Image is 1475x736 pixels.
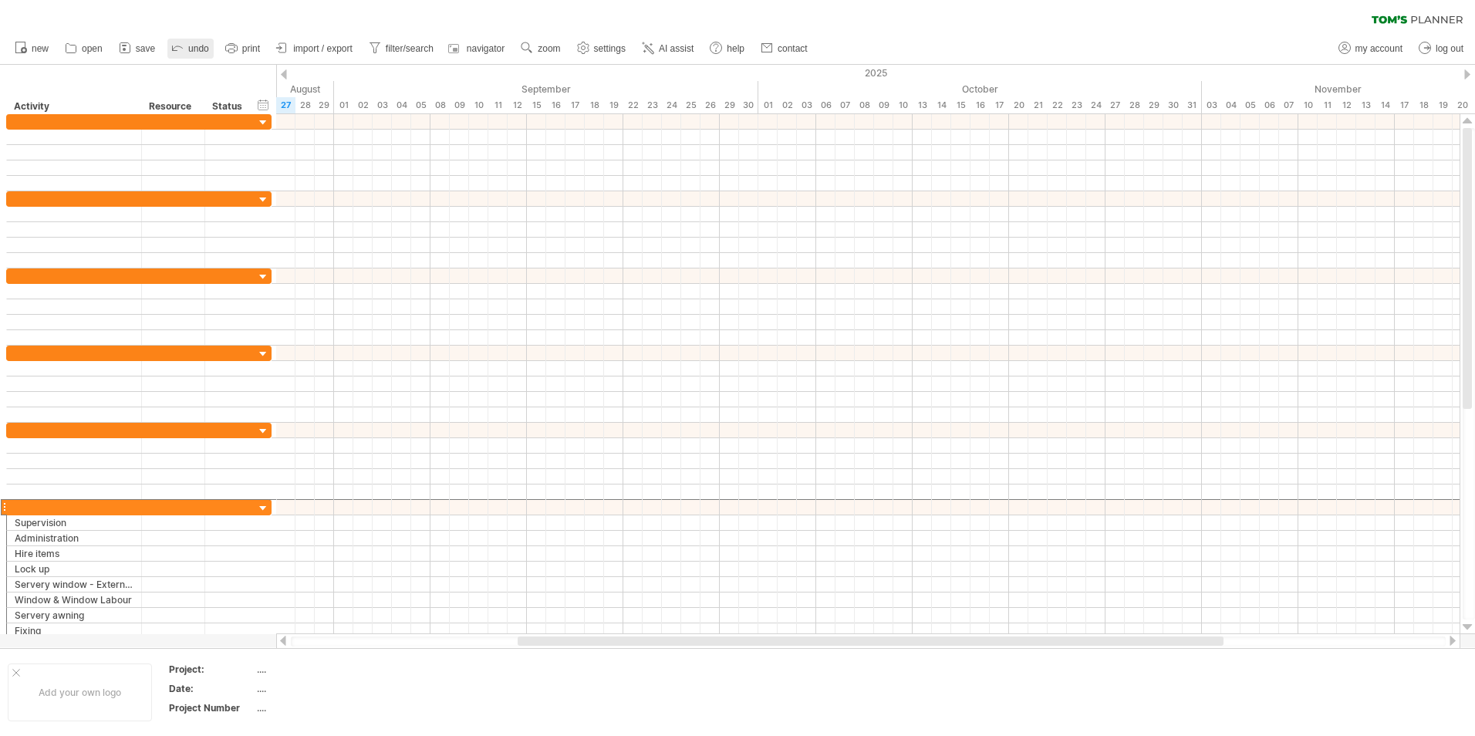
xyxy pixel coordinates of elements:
div: Resource [149,99,196,114]
div: Tuesday, 4 November 2025 [1221,97,1240,113]
div: Wednesday, 19 November 2025 [1433,97,1453,113]
div: Status [212,99,246,114]
div: Monday, 20 October 2025 [1009,97,1028,113]
div: Monday, 10 November 2025 [1298,97,1318,113]
div: Tuesday, 23 September 2025 [643,97,662,113]
div: Wednesday, 8 October 2025 [855,97,874,113]
span: new [32,43,49,54]
a: help [706,39,749,59]
div: Wednesday, 29 October 2025 [1144,97,1163,113]
div: Friday, 10 October 2025 [893,97,913,113]
a: log out [1415,39,1468,59]
div: Hire items [15,546,133,561]
div: Tuesday, 9 September 2025 [450,97,469,113]
div: Friday, 31 October 2025 [1183,97,1202,113]
div: Window & Window Labour [15,593,133,607]
span: print [242,43,260,54]
div: Wednesday, 5 November 2025 [1240,97,1260,113]
span: my account [1355,43,1402,54]
div: Monday, 3 November 2025 [1202,97,1221,113]
div: Thursday, 20 November 2025 [1453,97,1472,113]
span: save [136,43,155,54]
div: Thursday, 2 October 2025 [778,97,797,113]
a: zoom [517,39,565,59]
div: Thursday, 23 October 2025 [1067,97,1086,113]
a: undo [167,39,214,59]
div: Monday, 8 September 2025 [430,97,450,113]
div: Thursday, 9 October 2025 [874,97,893,113]
a: my account [1335,39,1407,59]
div: Lock up [15,562,133,576]
div: Thursday, 28 August 2025 [295,97,315,113]
div: Tuesday, 18 November 2025 [1414,97,1433,113]
div: Wednesday, 27 August 2025 [276,97,295,113]
div: Monday, 29 September 2025 [720,97,739,113]
div: Monday, 6 October 2025 [816,97,835,113]
div: Thursday, 4 September 2025 [392,97,411,113]
a: print [221,39,265,59]
div: Thursday, 13 November 2025 [1356,97,1375,113]
div: Monday, 17 November 2025 [1395,97,1414,113]
div: Tuesday, 16 September 2025 [546,97,565,113]
div: Friday, 29 August 2025 [315,97,334,113]
div: Friday, 26 September 2025 [700,97,720,113]
div: Thursday, 18 September 2025 [585,97,604,113]
div: Wednesday, 22 October 2025 [1048,97,1067,113]
div: Administration [15,531,133,545]
span: contact [778,43,808,54]
span: settings [594,43,626,54]
div: October 2025 [758,81,1202,97]
div: Servery awning [15,608,133,623]
div: Tuesday, 7 October 2025 [835,97,855,113]
a: save [115,39,160,59]
div: Tuesday, 14 October 2025 [932,97,951,113]
div: Wednesday, 3 September 2025 [373,97,392,113]
div: Project Number [169,701,254,714]
div: Tuesday, 2 September 2025 [353,97,373,113]
span: undo [188,43,209,54]
a: filter/search [365,39,438,59]
div: September 2025 [334,81,758,97]
div: Thursday, 16 October 2025 [970,97,990,113]
div: Monday, 1 September 2025 [334,97,353,113]
div: Wednesday, 17 September 2025 [565,97,585,113]
div: Friday, 5 September 2025 [411,97,430,113]
div: Friday, 17 October 2025 [990,97,1009,113]
div: Thursday, 11 September 2025 [488,97,508,113]
span: navigator [467,43,505,54]
div: Tuesday, 21 October 2025 [1028,97,1048,113]
div: Wednesday, 10 September 2025 [469,97,488,113]
div: Wednesday, 15 October 2025 [951,97,970,113]
div: Monday, 13 October 2025 [913,97,932,113]
div: Friday, 7 November 2025 [1279,97,1298,113]
div: Wednesday, 1 October 2025 [758,97,778,113]
div: Friday, 3 October 2025 [797,97,816,113]
div: Wednesday, 24 September 2025 [662,97,681,113]
div: Activity [14,99,133,114]
span: filter/search [386,43,434,54]
div: Friday, 19 September 2025 [604,97,623,113]
div: Tuesday, 28 October 2025 [1125,97,1144,113]
span: AI assist [659,43,694,54]
span: help [727,43,744,54]
div: .... [257,663,386,676]
a: settings [573,39,630,59]
div: Monday, 22 September 2025 [623,97,643,113]
a: navigator [446,39,509,59]
div: Tuesday, 11 November 2025 [1318,97,1337,113]
div: Supervision [15,515,133,530]
div: Monday, 27 October 2025 [1105,97,1125,113]
div: Friday, 24 October 2025 [1086,97,1105,113]
div: Tuesday, 30 September 2025 [739,97,758,113]
a: import / export [272,39,357,59]
a: new [11,39,53,59]
div: Add your own logo [8,663,152,721]
div: Thursday, 6 November 2025 [1260,97,1279,113]
div: Date: [169,682,254,695]
a: open [61,39,107,59]
div: .... [257,682,386,695]
span: zoom [538,43,560,54]
div: Wednesday, 12 November 2025 [1337,97,1356,113]
div: Project: [169,663,254,676]
span: log out [1436,43,1463,54]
